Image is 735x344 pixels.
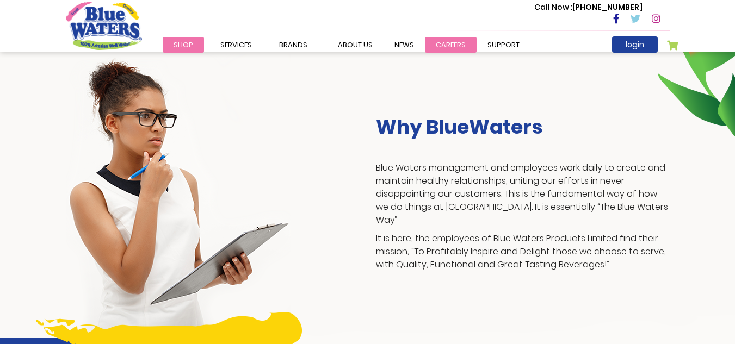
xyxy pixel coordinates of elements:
img: career-girl-image.png [66,54,291,338]
a: Services [209,37,263,53]
p: Blue Waters management and employees work daily to create and maintain healthy relationships, uni... [376,161,670,227]
span: Services [220,40,252,50]
a: News [384,37,425,53]
a: login [612,36,658,53]
a: Brands [268,37,318,53]
span: Shop [174,40,193,50]
a: Shop [163,37,204,53]
a: about us [327,37,384,53]
a: careers [425,37,477,53]
a: store logo [66,2,142,49]
p: It is here, the employees of Blue Waters Products Limited find their mission, “To Profitably Insp... [376,232,670,271]
p: [PHONE_NUMBER] [534,2,643,13]
h3: Why BlueWaters [376,115,670,139]
a: support [477,37,530,53]
span: Brands [279,40,307,50]
span: Call Now : [534,2,572,12]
